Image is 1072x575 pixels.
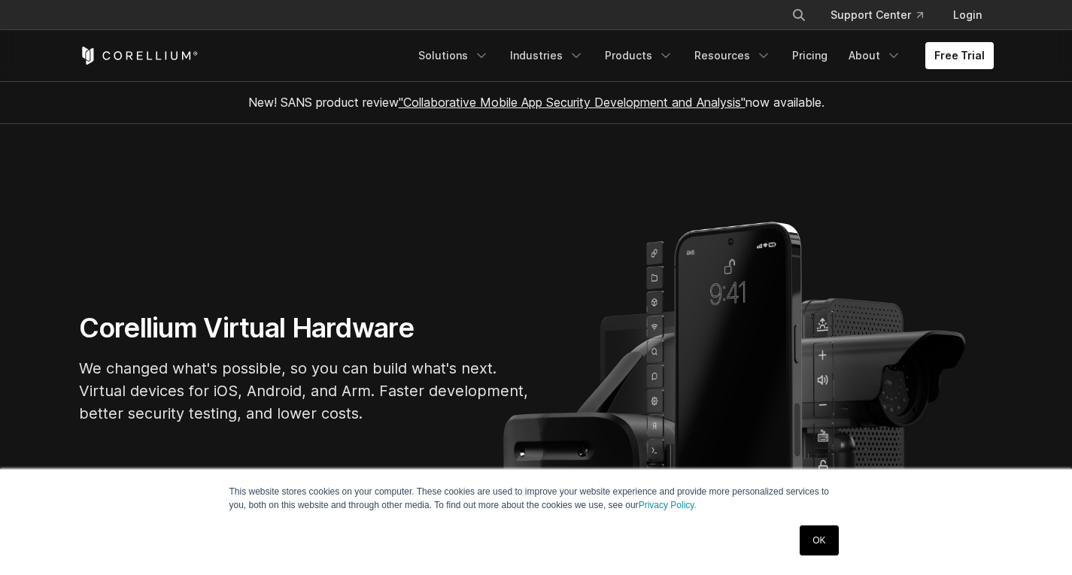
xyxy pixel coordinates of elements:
h1: Corellium Virtual Hardware [79,311,530,345]
a: Solutions [409,42,498,69]
a: Industries [501,42,593,69]
div: Navigation Menu [773,2,994,29]
div: Navigation Menu [409,42,994,69]
span: New! SANS product review now available. [248,95,824,110]
a: "Collaborative Mobile App Security Development and Analysis" [399,95,746,110]
a: Pricing [783,42,837,69]
p: We changed what's possible, so you can build what's next. Virtual devices for iOS, Android, and A... [79,357,530,425]
a: Products [596,42,682,69]
a: Privacy Policy. [639,500,697,510]
a: Free Trial [925,42,994,69]
a: Resources [685,42,780,69]
a: About [840,42,910,69]
button: Search [785,2,812,29]
p: This website stores cookies on your computer. These cookies are used to improve your website expe... [229,485,843,512]
a: OK [800,525,838,555]
a: Support Center [818,2,935,29]
a: Corellium Home [79,47,199,65]
a: Login [941,2,994,29]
